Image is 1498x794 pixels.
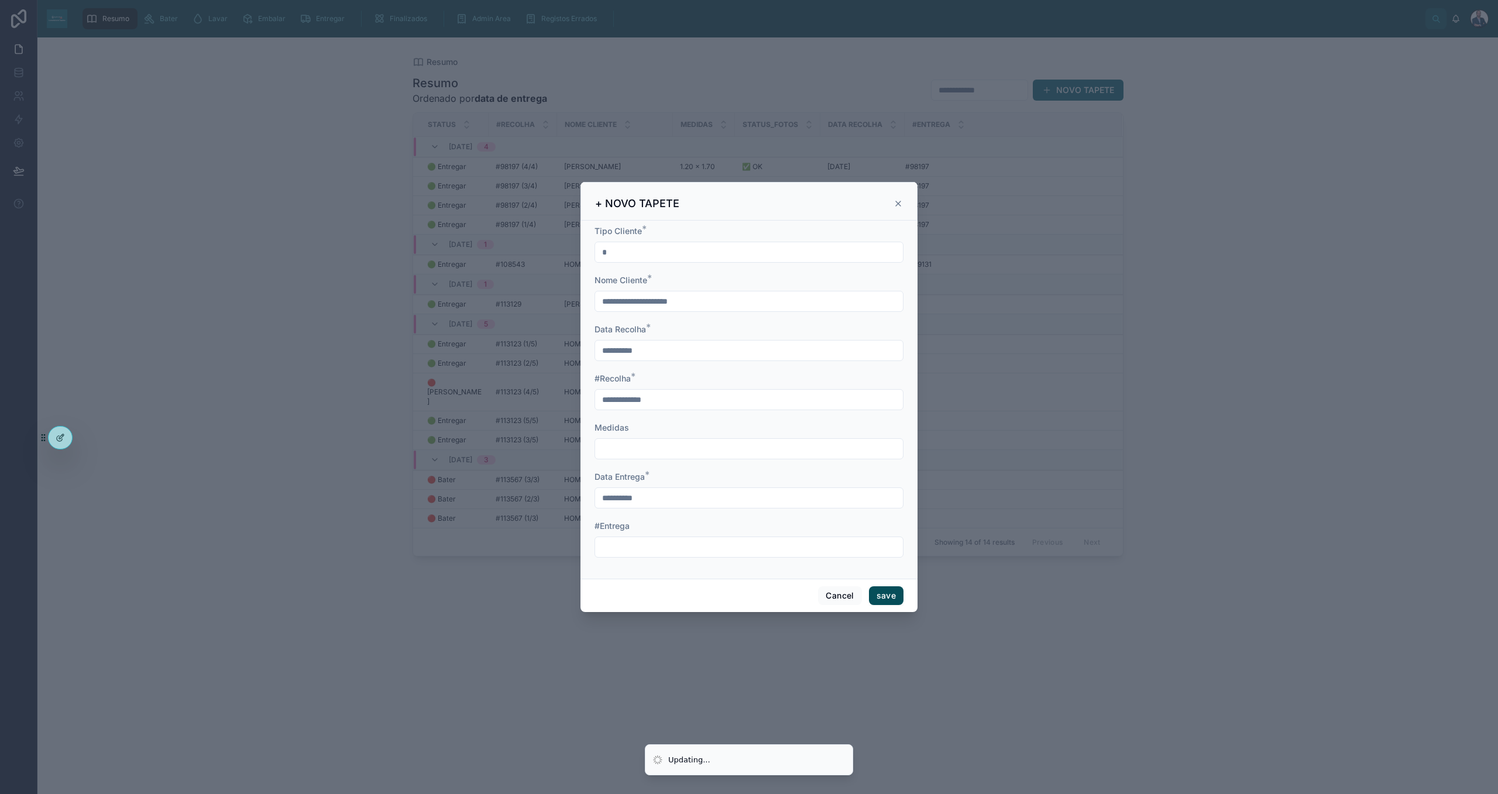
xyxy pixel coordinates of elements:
[595,472,645,482] span: Data Entrega
[595,197,679,211] h3: + NOVO TAPETE
[595,226,642,236] span: Tipo Cliente
[595,521,630,531] span: #Entrega
[818,586,861,605] button: Cancel
[595,373,631,383] span: #Recolha
[595,422,629,432] span: Medidas
[668,754,710,766] div: Updating...
[595,324,646,334] span: Data Recolha
[595,275,647,285] span: Nome Cliente
[869,586,903,605] button: save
